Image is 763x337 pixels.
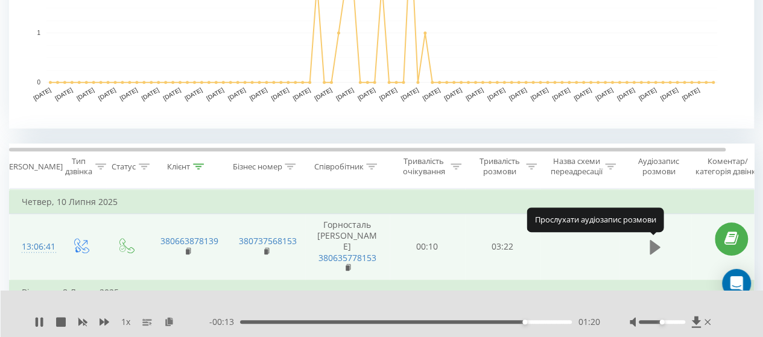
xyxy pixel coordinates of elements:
text: [DATE] [54,86,74,101]
text: 1 [37,30,40,36]
div: Аудіозапис розмови [629,156,688,177]
text: [DATE] [422,86,442,101]
text: [DATE] [313,86,333,101]
text: [DATE] [162,86,182,101]
text: [DATE] [249,86,268,101]
text: [DATE] [464,86,484,101]
a: 380635778153 [318,252,376,263]
span: 1 x [121,316,130,328]
a: 380737568153 [239,235,297,247]
div: Клієнт [167,162,190,172]
text: [DATE] [141,86,160,101]
a: 380663878139 [160,235,218,247]
td: Горносталь [PERSON_NAME] [305,214,390,280]
text: [DATE] [400,86,420,101]
text: 0 [37,79,40,86]
div: Співробітник [314,162,363,172]
text: [DATE] [97,86,117,101]
td: 03:22 [465,214,540,280]
text: [DATE] [638,86,657,101]
div: Open Intercom Messenger [722,269,751,298]
span: - 00:13 [209,316,240,328]
text: [DATE] [119,86,139,101]
div: Прослухати аудіозапис розмови [527,207,663,231]
text: [DATE] [443,86,463,101]
div: Коментар/категорія дзвінка [692,156,763,177]
text: [DATE] [486,86,506,101]
div: Бізнес номер [232,162,282,172]
text: [DATE] [205,86,225,101]
text: [DATE] [530,86,549,101]
text: [DATE] [32,86,52,101]
text: [DATE] [270,86,290,101]
span: 01:20 [578,316,600,328]
div: Accessibility label [522,320,527,324]
div: Тривалість розмови [475,156,523,177]
text: [DATE] [681,86,701,101]
text: [DATE] [75,86,95,101]
text: [DATE] [378,86,398,101]
text: [DATE] [659,86,679,101]
text: [DATE] [594,86,614,101]
text: [DATE] [572,86,592,101]
div: Статус [112,162,136,172]
div: Назва схеми переадресації [550,156,602,177]
text: [DATE] [508,86,528,101]
text: [DATE] [551,86,571,101]
div: Accessibility label [660,320,665,324]
div: Тривалість очікування [400,156,448,177]
text: [DATE] [335,86,355,101]
div: [PERSON_NAME] [2,162,63,172]
text: [DATE] [227,86,247,101]
text: [DATE] [292,86,312,101]
text: [DATE] [183,86,203,101]
div: Тип дзвінка [65,156,92,177]
td: 00:10 [390,214,465,280]
div: 13:06:41 [22,235,46,259]
text: [DATE] [616,86,636,101]
text: [DATE] [356,86,376,101]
